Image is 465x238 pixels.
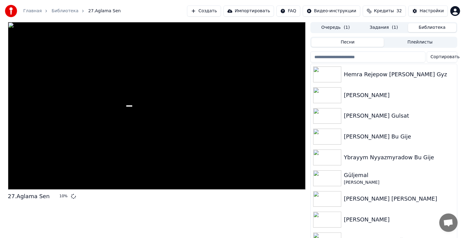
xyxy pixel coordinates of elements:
div: 27.Aglama Sen [8,192,50,201]
button: Плейлисты [384,38,456,47]
button: Импортировать [223,6,274,17]
span: ( 1 ) [344,25,350,31]
div: Ybrayym Nyyazmyradow Bu Gije [344,153,454,162]
img: youka [5,5,17,17]
button: FAQ [276,6,300,17]
button: Очередь [311,23,360,32]
button: Песни [311,38,384,47]
button: Задания [360,23,408,32]
button: Библиотека [408,23,456,32]
button: Создать [187,6,221,17]
span: 27.Aglama Sen [88,8,121,14]
span: ( 1 ) [392,25,398,31]
div: [PERSON_NAME] [344,215,454,224]
div: 10 % [59,194,69,199]
span: Сортировать [431,54,460,60]
div: [PERSON_NAME] [344,179,454,186]
a: Главная [23,8,42,14]
button: Кредиты32 [363,6,406,17]
a: Открытый чат [439,213,458,232]
div: Hemra Rejepow [PERSON_NAME] Gyz [344,70,454,79]
button: Видео-инструкции [303,6,360,17]
div: [PERSON_NAME] [PERSON_NAME] [344,195,454,203]
div: [PERSON_NAME] Gulsat [344,111,454,120]
div: Настройки [420,8,444,14]
a: Библиотека [51,8,78,14]
span: 32 [396,8,402,14]
div: Güljemal [344,171,454,179]
div: [PERSON_NAME] [344,91,454,100]
div: [PERSON_NAME] Bu Gije [344,132,454,141]
span: Кредиты [374,8,394,14]
button: Настройки [408,6,448,17]
nav: breadcrumb [23,8,121,14]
